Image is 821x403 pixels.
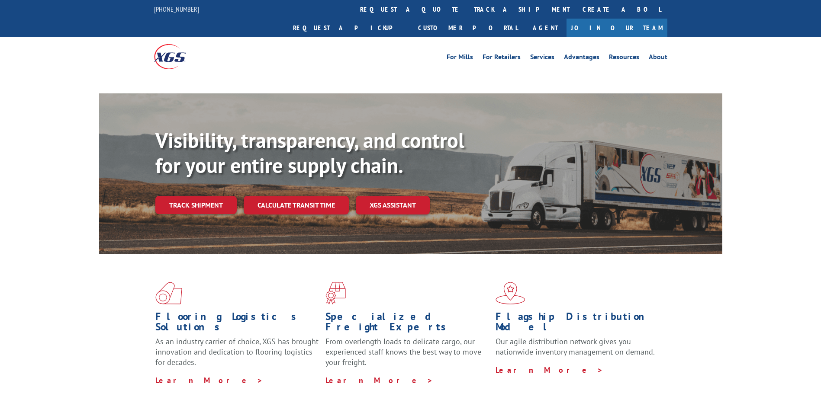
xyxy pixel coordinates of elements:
[496,336,655,357] span: Our agile distribution network gives you nationwide inventory management on demand.
[155,196,237,214] a: Track shipment
[496,311,659,336] h1: Flagship Distribution Model
[447,54,473,63] a: For Mills
[530,54,554,63] a: Services
[155,336,319,367] span: As an industry carrier of choice, XGS has brought innovation and dedication to flooring logistics...
[356,196,430,214] a: XGS ASSISTANT
[155,375,263,385] a: Learn More >
[564,54,599,63] a: Advantages
[325,311,489,336] h1: Specialized Freight Experts
[496,365,603,375] a: Learn More >
[412,19,524,37] a: Customer Portal
[287,19,412,37] a: Request a pickup
[567,19,667,37] a: Join Our Team
[155,127,464,179] b: Visibility, transparency, and control for your entire supply chain.
[325,336,489,375] p: From overlength loads to delicate cargo, our experienced staff knows the best way to move your fr...
[325,282,346,304] img: xgs-icon-focused-on-flooring-red
[155,311,319,336] h1: Flooring Logistics Solutions
[155,282,182,304] img: xgs-icon-total-supply-chain-intelligence-red
[244,196,349,214] a: Calculate transit time
[483,54,521,63] a: For Retailers
[649,54,667,63] a: About
[609,54,639,63] a: Resources
[524,19,567,37] a: Agent
[496,282,525,304] img: xgs-icon-flagship-distribution-model-red
[154,5,199,13] a: [PHONE_NUMBER]
[325,375,433,385] a: Learn More >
